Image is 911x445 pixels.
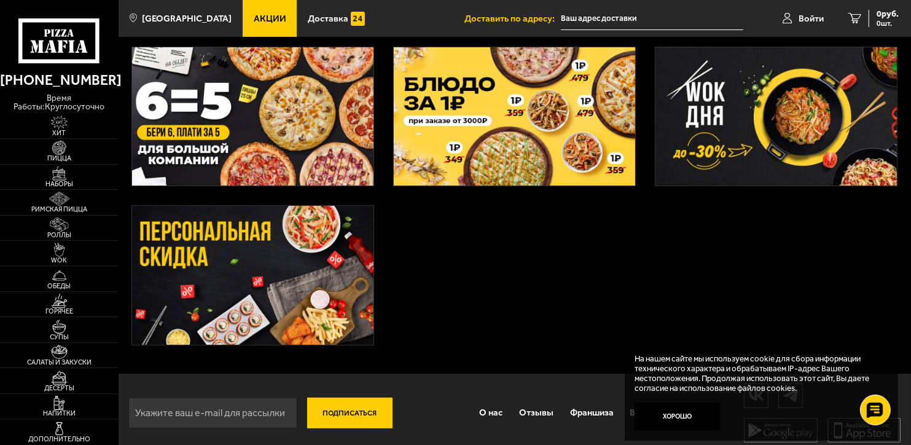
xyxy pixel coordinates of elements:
a: О нас [471,398,511,428]
input: Ваш адрес доставки [561,7,743,30]
span: [GEOGRAPHIC_DATA] [142,14,232,23]
span: Акции [254,14,286,23]
button: Подписаться [307,398,393,428]
span: 0 шт. [877,20,899,27]
img: 15daf4d41897b9f0e9f617042186c801.svg [351,12,365,26]
span: 0 руб. [877,10,899,18]
p: На нашем сайте мы используем cookie для сбора информации технического характера и обрабатываем IP... [635,354,882,393]
span: Доставка [308,14,348,23]
a: Отзывы [511,398,562,428]
a: Франшиза [561,398,622,428]
input: Укажите ваш e-mail для рассылки [128,398,297,428]
a: Вакансии [622,398,678,428]
span: Доставить по адресу: [464,14,561,23]
span: Войти [799,14,824,23]
button: Хорошо [635,403,720,431]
